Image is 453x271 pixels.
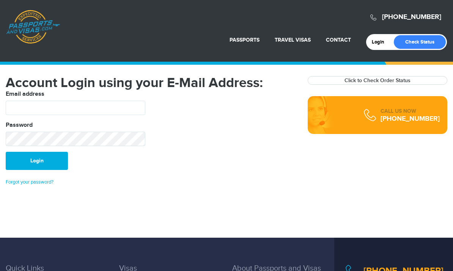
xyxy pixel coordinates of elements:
a: Login [372,39,390,45]
label: Password [6,121,33,130]
button: Login [6,152,68,170]
a: Passports & [DOMAIN_NAME] [6,10,60,44]
a: Click to Check Order Status [344,77,411,84]
label: Email address [6,90,44,99]
a: Forgot your password? [6,179,53,185]
a: [PHONE_NUMBER] [382,13,441,21]
a: Travel Visas [275,37,311,43]
a: Check Status [394,35,446,49]
div: CALL US NOW [381,107,440,115]
a: Contact [326,37,351,43]
h1: Account Login using your E-Mail Address: [6,76,296,90]
a: [PHONE_NUMBER] [381,115,440,123]
a: Passports [230,37,260,43]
